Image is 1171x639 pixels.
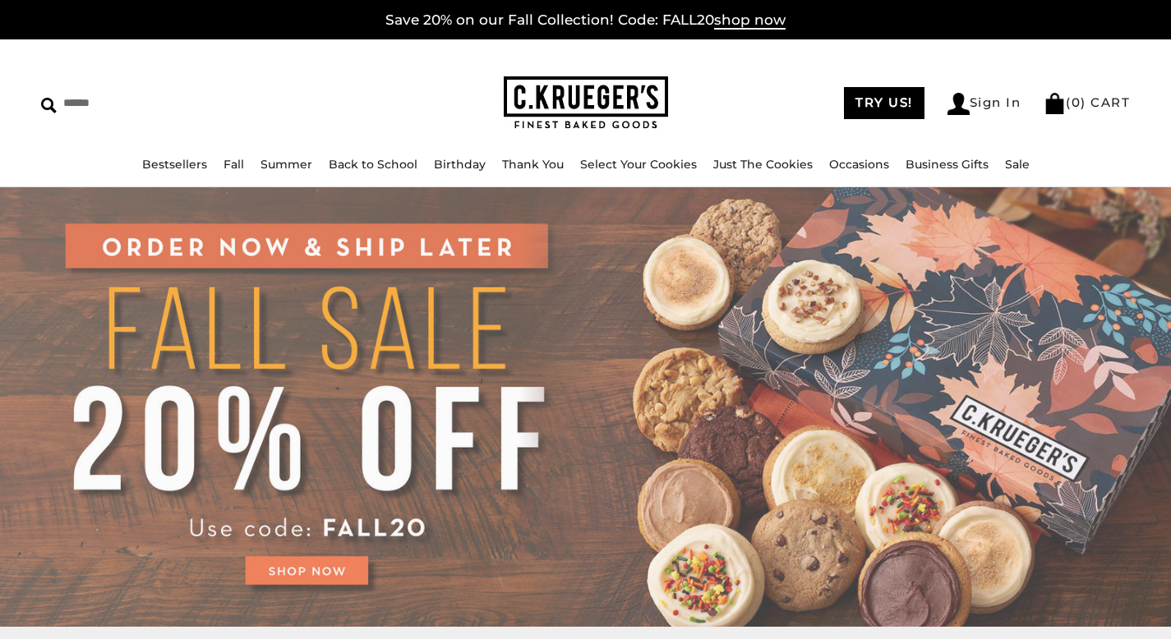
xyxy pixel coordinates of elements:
[1005,157,1030,172] a: Sale
[947,93,1021,115] a: Sign In
[844,87,924,119] a: TRY US!
[224,157,244,172] a: Fall
[947,93,970,115] img: Account
[504,76,668,130] img: C.KRUEGER'S
[502,157,564,172] a: Thank You
[714,11,786,30] span: shop now
[41,98,57,113] img: Search
[385,11,786,30] a: Save 20% on our Fall Collection! Code: FALL20shop now
[713,157,813,172] a: Just The Cookies
[434,157,486,172] a: Birthday
[906,157,989,172] a: Business Gifts
[142,157,207,172] a: Bestsellers
[1044,93,1066,114] img: Bag
[260,157,312,172] a: Summer
[1044,94,1130,110] a: (0) CART
[580,157,697,172] a: Select Your Cookies
[329,157,417,172] a: Back to School
[41,90,297,116] input: Search
[829,157,889,172] a: Occasions
[1072,94,1081,110] span: 0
